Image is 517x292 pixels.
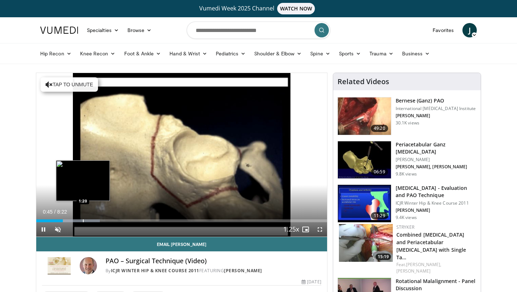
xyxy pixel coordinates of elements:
[337,184,476,223] a: 11:29 [MEDICAL_DATA] - Evaluation and PAO Technique ICJR Winter Hip & Knee Course 2011 [PERSON_NA...
[41,77,98,92] button: Tap to unmute
[40,27,78,34] img: VuMedi Logo
[224,268,262,274] a: [PERSON_NAME]
[120,46,166,61] a: Foot & Ankle
[365,46,398,61] a: Trauma
[371,168,388,175] span: 06:59
[396,164,476,170] p: [PERSON_NAME], [PERSON_NAME]
[43,209,52,215] span: 0:45
[406,261,441,268] a: [PERSON_NAME],
[396,184,476,199] h3: [MEDICAL_DATA] - Evaluation and PAO Technique
[306,46,334,61] a: Spine
[187,22,330,39] input: Search topics, interventions
[313,222,327,237] button: Fullscreen
[106,257,321,265] h4: PAO – Surgical Technique (Video)
[376,254,391,260] span: 15:19
[337,77,389,86] h4: Related Videos
[277,3,315,14] span: WATCH NOW
[398,46,434,61] a: Business
[56,160,110,201] img: image.jpeg
[396,207,476,213] p: [PERSON_NAME]
[339,224,393,262] img: 57874994-f324-4126-a1d1-641caa1ad672.150x105_q85_crop-smart_upscale.jpg
[41,3,476,14] a: Vumedi Week 2025 ChannelWATCH NOW
[335,46,365,61] a: Sports
[76,46,120,61] a: Knee Recon
[396,171,417,177] p: 9.8K views
[337,141,476,179] a: 06:59 Periacetabular Ganz [MEDICAL_DATA] [PERSON_NAME] [PERSON_NAME], [PERSON_NAME] 9.8K views
[80,257,97,274] img: Avatar
[51,222,65,237] button: Unmute
[338,141,391,179] img: db605aaa-8f3e-4b74-9e59-83a35179dada.150x105_q85_crop-smart_upscale.jpg
[36,219,327,222] div: Progress Bar
[396,200,476,206] p: ICJR Winter Hip & Knee Course 2011
[165,46,211,61] a: Hand & Wrist
[36,222,51,237] button: Pause
[338,97,391,135] img: Clohisy_PAO_1.png.150x105_q85_crop-smart_upscale.jpg
[339,224,393,262] a: 15:19
[298,222,313,237] button: Enable picture-in-picture mode
[396,215,417,220] p: 9.4K views
[284,222,298,237] button: Playback Rate
[396,157,476,163] p: [PERSON_NAME]
[36,46,76,61] a: Hip Recon
[371,125,388,132] span: 49:20
[428,23,458,37] a: Favorites
[396,106,476,111] p: International [MEDICAL_DATA] Institute
[396,231,466,261] a: Combined [MEDICAL_DATA] and Periacetabular [MEDICAL_DATA] with Single Ta…
[396,120,419,126] p: 30.1K views
[396,141,476,155] h3: Periacetabular Ganz [MEDICAL_DATA]
[337,97,476,135] a: 49:20 Bernese (Ganz) PAO International [MEDICAL_DATA] Institute [PERSON_NAME] 30.1K views
[54,209,56,215] span: /
[57,209,67,215] span: 8:22
[211,46,250,61] a: Pediatrics
[462,23,477,37] a: J
[106,268,321,274] div: By FEATURING
[396,278,476,292] h3: Rotational Malalignment - Panel Discussion
[250,46,306,61] a: Shoulder & Elbow
[36,73,327,237] video-js: Video Player
[371,212,388,219] span: 11:29
[396,224,414,230] a: Stryker
[338,185,391,222] img: 297930_0000_1.png.150x105_q85_crop-smart_upscale.jpg
[396,261,475,274] div: Feat.
[111,268,199,274] a: ICJR Winter Hip & Knee Course 2011
[396,113,476,119] p: [PERSON_NAME]
[396,97,476,104] h3: Bernese (Ganz) PAO
[83,23,123,37] a: Specialties
[302,279,321,285] div: [DATE]
[42,257,77,274] img: ICJR Winter Hip & Knee Course 2011
[36,237,327,251] a: Email [PERSON_NAME]
[396,268,430,274] a: [PERSON_NAME]
[123,23,156,37] a: Browse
